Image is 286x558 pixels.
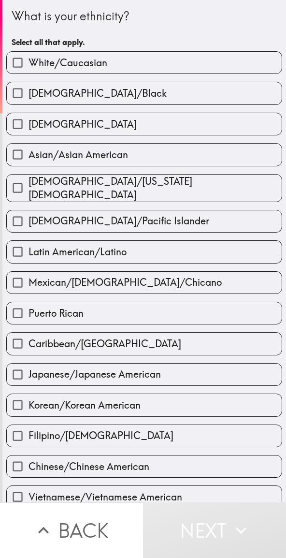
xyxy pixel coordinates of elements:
button: Latin American/Latino [7,241,282,263]
button: Asian/Asian American [7,144,282,165]
button: Mexican/[DEMOGRAPHIC_DATA]/Chicano [7,272,282,294]
button: [DEMOGRAPHIC_DATA]/Black [7,82,282,104]
button: Filipino/[DEMOGRAPHIC_DATA] [7,425,282,447]
span: [DEMOGRAPHIC_DATA]/[US_STATE][DEMOGRAPHIC_DATA] [29,175,282,202]
div: What is your ethnicity? [12,8,277,25]
button: Vietnamese/Vietnamese American [7,486,282,508]
button: [DEMOGRAPHIC_DATA]/Pacific Islander [7,210,282,232]
span: Japanese/Japanese American [29,367,161,381]
span: Asian/Asian American [29,148,128,162]
span: [DEMOGRAPHIC_DATA]/Black [29,87,167,100]
span: Caribbean/[GEOGRAPHIC_DATA] [29,337,181,351]
span: Puerto Rican [29,307,84,320]
h6: Select all that apply. [12,37,277,47]
span: Mexican/[DEMOGRAPHIC_DATA]/Chicano [29,276,222,289]
button: Caribbean/[GEOGRAPHIC_DATA] [7,333,282,354]
span: Chinese/Chinese American [29,460,149,473]
span: Korean/Korean American [29,398,141,412]
button: [DEMOGRAPHIC_DATA] [7,113,282,135]
button: Puerto Rican [7,302,282,324]
button: Next [143,502,286,558]
button: White/Caucasian [7,52,282,73]
button: Chinese/Chinese American [7,455,282,477]
span: White/Caucasian [29,56,107,70]
span: [DEMOGRAPHIC_DATA] [29,117,137,131]
button: Japanese/Japanese American [7,364,282,385]
span: Latin American/Latino [29,245,127,259]
button: Korean/Korean American [7,394,282,416]
button: [DEMOGRAPHIC_DATA]/[US_STATE][DEMOGRAPHIC_DATA] [7,175,282,202]
span: Filipino/[DEMOGRAPHIC_DATA] [29,429,173,442]
span: [DEMOGRAPHIC_DATA]/Pacific Islander [29,214,209,228]
span: Vietnamese/Vietnamese American [29,490,182,504]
